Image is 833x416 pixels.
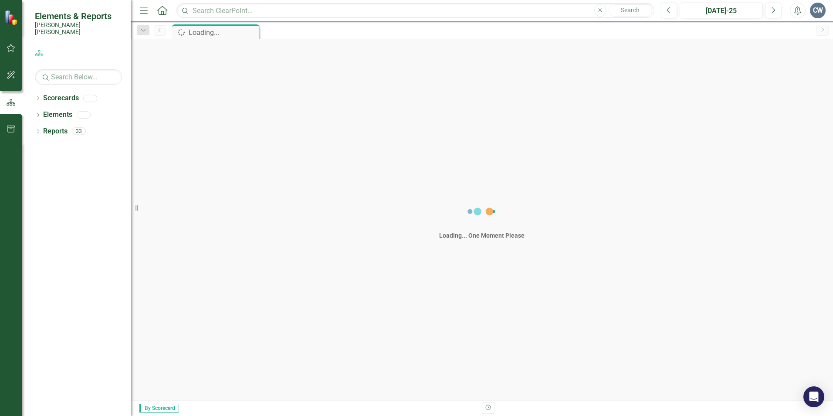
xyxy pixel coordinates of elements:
[4,10,20,25] img: ClearPoint Strategy
[609,4,652,17] button: Search
[680,3,763,18] button: [DATE]-25
[176,3,654,18] input: Search ClearPoint...
[72,128,86,135] div: 33
[43,93,79,103] a: Scorecards
[35,11,122,21] span: Elements & Reports
[43,126,68,136] a: Reports
[621,7,640,14] span: Search
[810,3,826,18] button: CW
[35,69,122,85] input: Search Below...
[439,231,525,240] div: Loading... One Moment Please
[43,110,72,120] a: Elements
[35,21,122,36] small: [PERSON_NAME] [PERSON_NAME]
[803,386,824,407] div: Open Intercom Messenger
[189,27,257,38] div: Loading...
[139,404,179,413] span: By Scorecard
[683,6,760,16] div: [DATE]-25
